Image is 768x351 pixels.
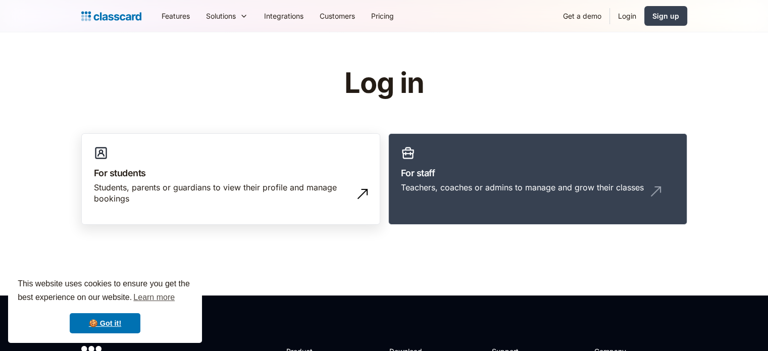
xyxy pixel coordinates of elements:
[312,5,363,27] a: Customers
[652,11,679,21] div: Sign up
[81,133,380,225] a: For studentsStudents, parents or guardians to view their profile and manage bookings
[401,166,675,180] h3: For staff
[94,182,347,205] div: Students, parents or guardians to view their profile and manage bookings
[401,182,644,193] div: Teachers, coaches or admins to manage and grow their classes
[363,5,402,27] a: Pricing
[610,5,644,27] a: Login
[224,68,544,99] h1: Log in
[644,6,687,26] a: Sign up
[153,5,198,27] a: Features
[256,5,312,27] a: Integrations
[388,133,687,225] a: For staffTeachers, coaches or admins to manage and grow their classes
[206,11,236,21] div: Solutions
[555,5,609,27] a: Get a demo
[198,5,256,27] div: Solutions
[8,268,202,343] div: cookieconsent
[132,290,176,305] a: learn more about cookies
[70,313,140,333] a: dismiss cookie message
[81,9,141,23] a: Logo
[94,166,368,180] h3: For students
[18,278,192,305] span: This website uses cookies to ensure you get the best experience on our website.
